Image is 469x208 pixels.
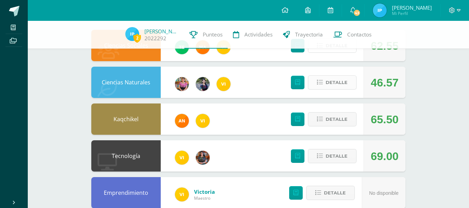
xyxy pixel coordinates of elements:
span: 2 [133,34,141,42]
div: 46.57 [371,67,399,98]
a: Punteos [184,21,228,49]
img: d72ece5849e75a8ab3d9f762b2869359.png [125,27,139,41]
a: Victoria [194,188,215,195]
img: 60a759e8b02ec95d430434cf0c0a55c7.png [196,151,210,165]
button: Detalle [308,112,357,126]
span: Actividades [244,31,273,38]
div: Ciencias Naturales [91,67,161,98]
a: [PERSON_NAME] [144,28,179,35]
span: 43 [353,9,361,17]
span: Contactos [347,31,371,38]
img: d72ece5849e75a8ab3d9f762b2869359.png [373,3,387,17]
span: Detalle [326,150,347,163]
div: Kaqchikel [91,103,161,135]
img: f428c1eda9873657749a26557ec094a8.png [217,77,231,91]
img: f428c1eda9873657749a26557ec094a8.png [196,114,210,128]
span: Detalle [326,113,347,126]
div: 69.00 [371,141,399,172]
div: Tecnología [91,140,161,172]
img: f428c1eda9873657749a26557ec094a8.png [175,151,189,165]
span: Detalle [326,76,347,89]
a: Trayectoria [278,21,328,49]
img: e8319d1de0642b858999b202df7e829e.png [175,77,189,91]
img: f428c1eda9873657749a26557ec094a8.png [175,188,189,201]
span: No disponible [369,190,399,196]
span: Mi Perfil [392,10,432,16]
a: Actividades [228,21,278,49]
span: Detalle [324,186,346,199]
a: Contactos [328,21,377,49]
a: 2022292 [144,35,166,42]
button: Detalle [306,186,355,200]
span: Maestro [194,195,215,201]
button: Detalle [308,75,357,90]
span: Punteos [203,31,223,38]
div: 65.50 [371,104,399,135]
img: fc6731ddebfef4a76f049f6e852e62c4.png [175,114,189,128]
span: [PERSON_NAME] [392,4,432,11]
img: b2b209b5ecd374f6d147d0bc2cef63fa.png [196,77,210,91]
button: Detalle [308,149,357,163]
span: Trayectoria [295,31,323,38]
